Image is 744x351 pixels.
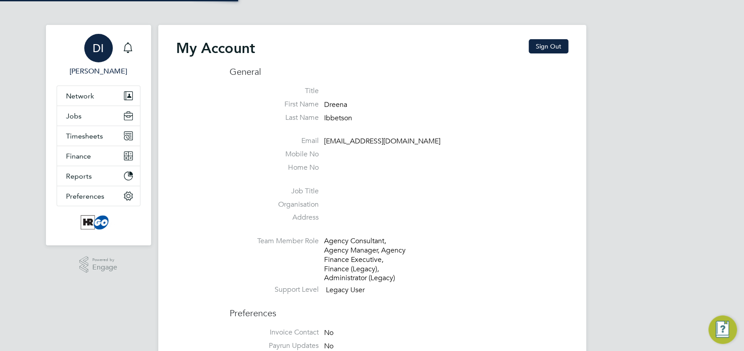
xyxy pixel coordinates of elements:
button: Jobs [57,106,140,126]
img: hrgoplc-logo-retina.png [81,215,116,229]
span: [EMAIL_ADDRESS][DOMAIN_NAME] [324,137,440,146]
label: Team Member Role [230,237,319,246]
button: Timesheets [57,126,140,146]
label: Organisation [230,200,319,209]
button: Network [57,86,140,106]
button: Preferences [57,186,140,206]
label: Title [230,86,319,96]
span: Dreena [324,100,347,109]
h3: Preferences [230,298,568,319]
label: Payrun Updates [230,341,319,351]
button: Reports [57,166,140,186]
label: Support Level [230,285,319,294]
nav: Main navigation [46,25,151,245]
label: First Name [230,100,319,109]
span: Preferences [66,192,104,200]
a: Powered byEngage [79,256,117,273]
label: Address [230,213,319,222]
span: Engage [92,264,117,271]
label: Email [230,136,319,146]
span: Network [66,92,94,100]
span: No [324,328,333,337]
label: Mobile No [230,150,319,159]
span: Dreena Ibbetson [57,66,140,77]
button: Engage Resource Center [708,315,737,344]
h2: My Account [176,39,255,57]
label: Invoice Contact [230,328,319,337]
span: DI [93,42,104,54]
label: Home No [230,163,319,172]
span: No [324,342,333,351]
label: Job Title [230,187,319,196]
div: Agency Consultant, Agency Manager, Agency Finance Executive, Finance (Legacy), Administrator (Leg... [324,237,409,283]
span: Ibbetson [324,114,352,122]
span: Finance [66,152,91,160]
span: Jobs [66,112,82,120]
a: DI[PERSON_NAME] [57,34,140,77]
button: Sign Out [529,39,568,53]
span: Legacy User [326,286,365,294]
span: Reports [66,172,92,180]
h3: General [230,66,568,78]
button: Finance [57,146,140,166]
a: Go to home page [57,215,140,229]
label: Last Name [230,113,319,122]
span: Timesheets [66,132,103,140]
span: Powered by [92,256,117,264]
